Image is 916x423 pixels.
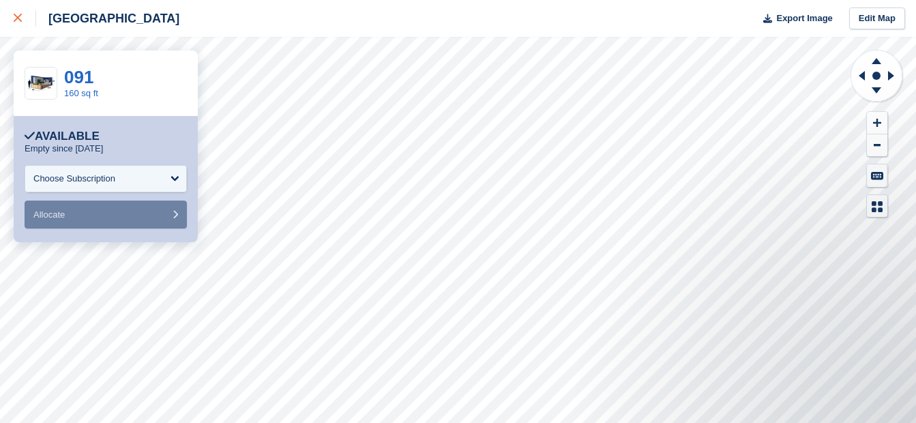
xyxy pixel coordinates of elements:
[867,164,887,187] button: Keyboard Shortcuts
[36,10,179,27] div: [GEOGRAPHIC_DATA]
[25,72,57,96] img: 20-ft-container.jpg
[33,172,115,186] div: Choose Subscription
[64,67,93,87] a: 091
[25,143,103,154] p: Empty since [DATE]
[867,134,887,157] button: Zoom Out
[25,201,187,229] button: Allocate
[64,88,98,98] a: 160 sq ft
[849,8,905,30] a: Edit Map
[25,130,100,143] div: Available
[33,209,65,220] span: Allocate
[867,112,887,134] button: Zoom In
[776,12,832,25] span: Export Image
[867,195,887,218] button: Map Legend
[755,8,833,30] button: Export Image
